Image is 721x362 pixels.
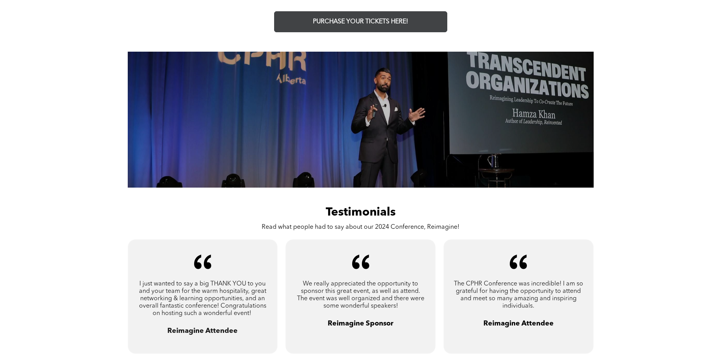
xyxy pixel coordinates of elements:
span: Reimagine Attendee [167,327,238,334]
span: Testimonials [326,207,396,218]
span: The CPHR Conference was incredible! I am so grateful for having the opportunity to attend and mee... [454,281,583,309]
span: PURCHASE YOUR TICKETS HERE! [313,18,408,26]
a: PURCHASE YOUR TICKETS HERE! [274,11,447,32]
span: Reimagine Sponsor [328,320,393,327]
span: Read what people had to say about our 2024 Conference, Reimagine! [262,224,459,230]
span: We really appreciated the opportunity to sponsor this great event, as well as attend. The event w... [297,281,424,309]
span: I just wanted to say a big THANK YOU to you and your team for the warm hospitality, great network... [139,281,266,317]
span: Reimagine Attendee [483,320,554,327]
